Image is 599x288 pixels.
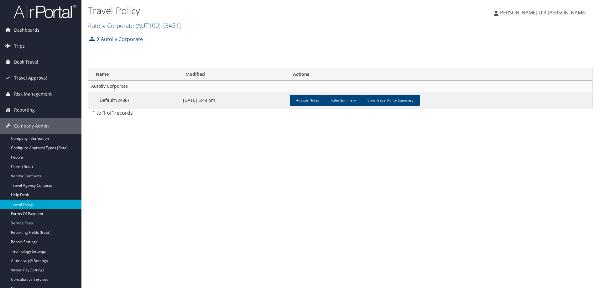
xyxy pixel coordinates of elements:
span: Company Admin [14,118,49,134]
span: Travel Approval [14,70,47,86]
td: Autoliv Corporate [88,81,592,92]
img: airportal-logo.png [14,4,76,19]
a: Autoliv Corporate [88,21,181,30]
span: 1 [112,109,114,116]
th: Actions [287,68,592,81]
span: Reporting [14,102,35,118]
h1: Travel Policy [88,4,425,17]
a: Autoliv Corporate [96,33,143,45]
th: Modified: activate to sort column ascending [180,68,287,81]
span: Dashboards [14,22,39,38]
span: Book Travel [14,54,38,70]
td: [DATE] 5:48 pm [180,92,287,109]
a: [PERSON_NAME] Del [PERSON_NAME] [494,3,593,22]
span: ( AUT100 ) [136,21,160,30]
a: Advisor Notes [290,95,325,106]
a: View Travel Policy Summary [361,95,420,106]
span: , [ 3451 ] [160,21,181,30]
a: Rules Summary [324,95,362,106]
div: 1 to 1 of records [92,109,209,120]
span: [PERSON_NAME] Del [PERSON_NAME] [498,9,586,16]
span: Risk Management [14,86,52,102]
span: Trips [14,38,25,54]
th: Name: activate to sort column ascending [88,68,180,81]
td: Default (2486) [88,92,180,109]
